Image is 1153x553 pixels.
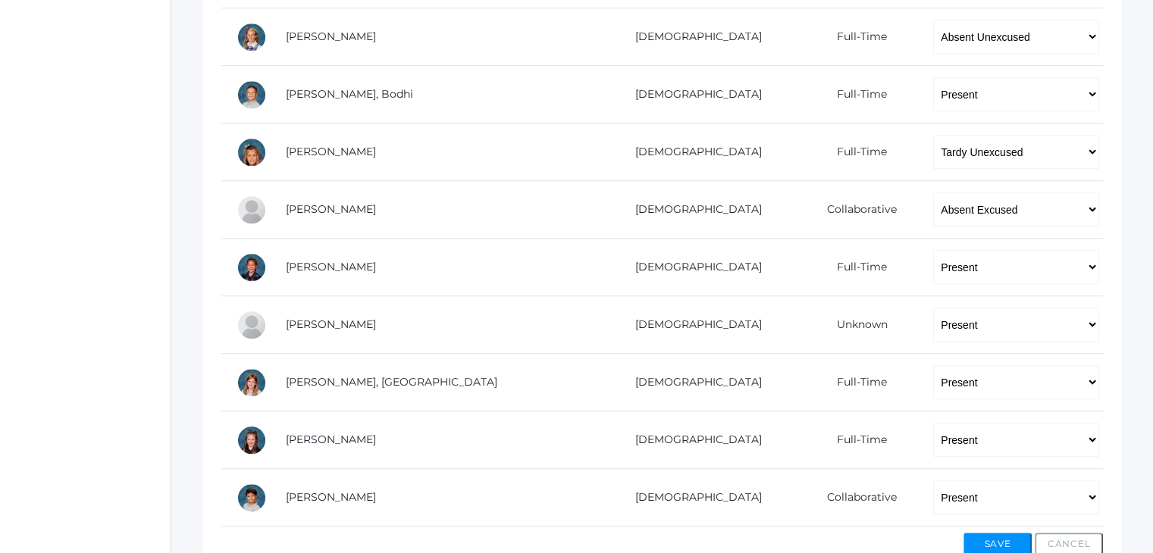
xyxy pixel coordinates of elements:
td: Collaborative [794,181,918,239]
td: Full-Time [794,354,918,411]
td: [DEMOGRAPHIC_DATA] [592,123,795,181]
div: Maxine Torok [237,252,267,283]
div: Madison Vick [237,367,267,398]
a: [PERSON_NAME] [286,145,376,158]
a: [PERSON_NAME] [286,202,376,216]
td: Full-Time [794,123,918,181]
a: [PERSON_NAME] [286,30,376,43]
a: [PERSON_NAME] [286,490,376,504]
td: Unknown [794,296,918,354]
a: [PERSON_NAME], [GEOGRAPHIC_DATA] [286,375,497,389]
td: [DEMOGRAPHIC_DATA] [592,354,795,411]
div: Owen Zeller [237,483,267,513]
a: [PERSON_NAME] [286,260,376,273]
td: [DEMOGRAPHIC_DATA] [592,239,795,296]
div: Bodhi Reyes [237,80,267,110]
td: [DEMOGRAPHIC_DATA] [592,469,795,526]
div: Isabella Scrudato [237,137,267,167]
td: Full-Time [794,239,918,296]
div: ANNETTE NOYES [237,22,267,52]
td: Collaborative [794,469,918,526]
a: [PERSON_NAME] [286,317,376,331]
td: [DEMOGRAPHIC_DATA] [592,411,795,469]
td: [DEMOGRAPHIC_DATA] [592,296,795,354]
a: [PERSON_NAME] [286,433,376,446]
div: Fiona Watters [237,425,267,455]
div: Sadie Sponseller [237,195,267,225]
a: [PERSON_NAME], Bodhi [286,87,413,101]
td: Full-Time [794,66,918,123]
td: [DEMOGRAPHIC_DATA] [592,8,795,66]
td: Full-Time [794,8,918,66]
td: [DEMOGRAPHIC_DATA] [592,66,795,123]
div: Addie Velasquez [237,310,267,340]
td: [DEMOGRAPHIC_DATA] [592,181,795,239]
td: Full-Time [794,411,918,469]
